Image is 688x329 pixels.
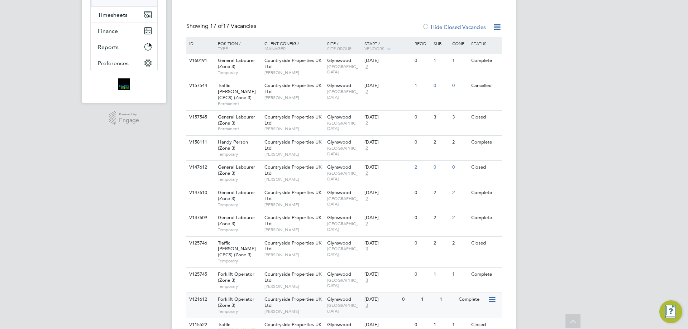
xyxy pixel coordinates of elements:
[218,189,255,202] span: General Labourer (Zone 3)
[264,164,321,176] span: Countryside Properties UK Ltd
[400,293,419,306] div: 0
[264,214,321,227] span: Countryside Properties UK Ltd
[364,170,369,176] span: 2
[450,54,469,67] div: 1
[413,37,431,49] div: Reqd
[327,240,351,246] span: Glynswood
[364,246,369,252] span: 3
[91,39,157,55] button: Reports
[98,44,119,50] span: Reports
[364,190,411,196] div: [DATE]
[187,111,212,124] div: V157545
[264,139,321,151] span: Countryside Properties UK Ltd
[450,186,469,199] div: 2
[119,117,139,124] span: Engage
[264,95,324,101] span: [PERSON_NAME]
[218,70,261,76] span: Temporary
[327,321,351,328] span: Glynswood
[469,37,501,49] div: Status
[218,176,261,182] span: Temporary
[218,45,228,51] span: Type
[187,268,212,281] div: V125745
[264,114,321,126] span: Countryside Properties UK Ltd
[264,227,324,233] span: [PERSON_NAME]
[264,151,324,157] span: [PERSON_NAME]
[422,24,486,30] label: Hide Closed Vacancies
[109,111,139,125] a: Powered byEngage
[118,78,130,90] img: bromak-logo-retina.png
[98,60,129,67] span: Preferences
[327,246,361,257] span: [GEOGRAPHIC_DATA]
[432,237,450,250] div: 2
[327,271,351,277] span: Glynswood
[91,55,157,71] button: Preferences
[218,227,261,233] span: Temporary
[469,79,501,92] div: Cancelled
[432,79,450,92] div: 0
[218,284,261,289] span: Temporary
[469,111,501,124] div: Closed
[419,293,438,306] div: 1
[187,211,212,224] div: V147609
[364,114,411,120] div: [DATE]
[327,64,361,75] span: [GEOGRAPHIC_DATA]
[98,11,128,18] span: Timesheets
[327,277,361,289] span: [GEOGRAPHIC_DATA]
[263,37,325,54] div: Client Config /
[218,202,261,208] span: Temporary
[469,161,501,174] div: Closed
[413,186,431,199] div: 0
[327,82,351,88] span: Glynswood
[438,293,457,306] div: 1
[469,268,501,281] div: Complete
[187,37,212,49] div: ID
[327,139,351,145] span: Glynswood
[364,221,369,227] span: 2
[327,57,351,63] span: Glynswood
[413,161,431,174] div: 2
[450,268,469,281] div: 1
[450,211,469,224] div: 2
[186,23,258,30] div: Showing
[327,296,351,302] span: Glynswood
[450,111,469,124] div: 3
[91,23,157,39] button: Finance
[264,82,321,95] span: Countryside Properties UK Ltd
[212,37,263,54] div: Position /
[457,293,488,306] div: Complete
[364,145,369,151] span: 2
[264,284,324,289] span: [PERSON_NAME]
[364,164,411,170] div: [DATE]
[469,237,501,250] div: Closed
[364,296,398,303] div: [DATE]
[218,258,261,264] span: Temporary
[187,79,212,92] div: V157544
[364,322,411,328] div: [DATE]
[364,139,411,145] div: [DATE]
[90,78,158,90] a: Go to home page
[218,296,254,308] span: Forklift Operator (Zone 3)
[327,45,352,51] span: Site Group
[659,300,682,323] button: Engage Resource Center
[364,45,384,51] span: Vendors
[363,37,413,55] div: Start /
[218,57,255,69] span: General Labourer (Zone 3)
[218,240,256,258] span: Traffic [PERSON_NAME] (CPCS) (Zone 3)
[469,54,501,67] div: Complete
[327,120,361,131] span: [GEOGRAPHIC_DATA]
[364,83,411,89] div: [DATE]
[364,196,369,202] span: 2
[264,189,321,202] span: Countryside Properties UK Ltd
[264,252,324,258] span: [PERSON_NAME]
[432,111,450,124] div: 3
[218,114,255,126] span: General Labourer (Zone 3)
[218,164,255,176] span: General Labourer (Zone 3)
[364,303,369,309] span: 3
[413,54,431,67] div: 0
[187,186,212,199] div: V147610
[413,268,431,281] div: 0
[413,79,431,92] div: 1
[364,120,369,126] span: 2
[187,161,212,174] div: V147612
[264,240,321,252] span: Countryside Properties UK Ltd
